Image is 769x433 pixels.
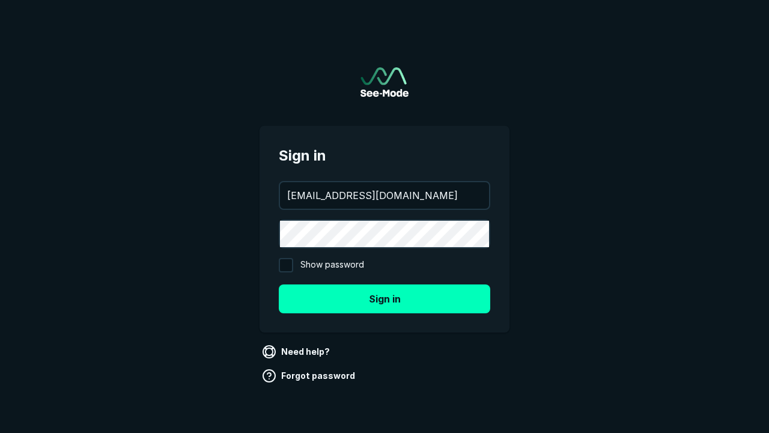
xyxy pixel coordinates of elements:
[279,284,490,313] button: Sign in
[260,342,335,361] a: Need help?
[360,67,409,97] img: See-Mode Logo
[300,258,364,272] span: Show password
[279,145,490,167] span: Sign in
[280,182,489,209] input: your@email.com
[360,67,409,97] a: Go to sign in
[260,366,360,385] a: Forgot password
